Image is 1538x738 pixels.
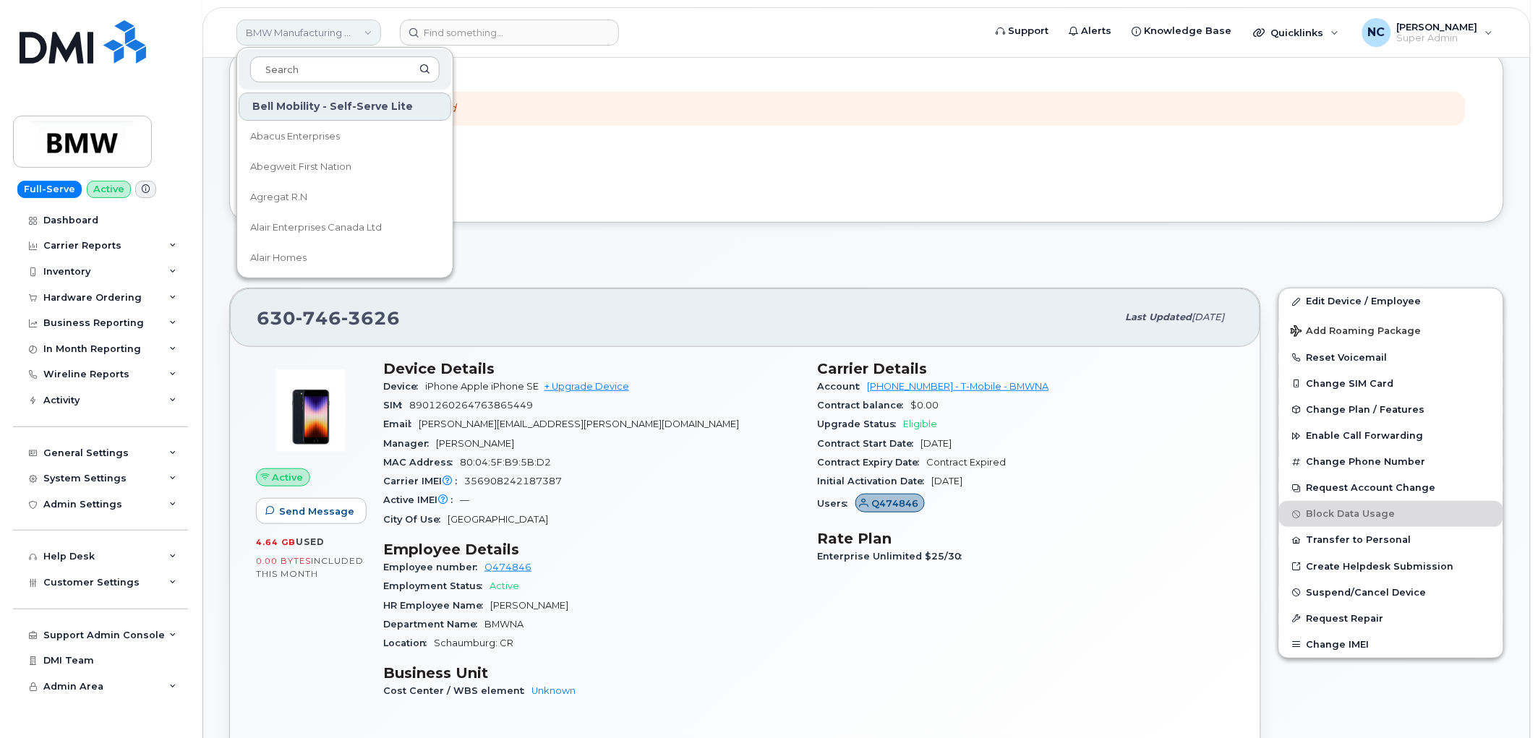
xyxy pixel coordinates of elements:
button: Change Plan / Features [1279,397,1503,423]
span: Quicklinks [1271,27,1324,38]
span: Location [383,638,434,648]
span: included this month [256,555,364,579]
span: used [296,536,325,547]
button: Request Account Change [1279,475,1503,501]
span: Alair Homes [250,251,307,265]
iframe: Messenger Launcher [1475,675,1527,727]
div: Bell Mobility - Self-Serve Lite [239,93,451,121]
span: HR Employee Name [383,600,490,611]
a: BMW Manufacturing Co LLC [236,20,381,46]
div: Nicholas Capella [1352,18,1503,47]
span: Employment Status [383,580,490,591]
span: Last updated [1126,312,1192,322]
h3: Carrier Details [818,360,1235,377]
button: Change IMEI [1279,632,1503,658]
button: Block Data Usage [1279,501,1503,527]
span: Carrier IMEI [383,476,464,486]
span: Employee number [383,562,484,572]
button: Change Phone Number [1279,449,1503,475]
span: Contract Expired [927,457,1007,468]
span: Abegweit First Nation [250,160,351,174]
span: Add Roaming Package [1291,325,1422,339]
span: [PERSON_NAME] [490,600,568,611]
span: Device [383,381,425,392]
span: — [460,494,469,505]
a: [PHONE_NUMBER] - T-Mobile - BMWNA [868,381,1049,392]
span: BMWNA [484,619,524,630]
a: Alair Homes [239,244,451,273]
a: Create Helpdesk Submission [1279,554,1503,580]
a: Support [986,17,1059,46]
a: Abacus Enterprises [239,122,451,151]
span: [PERSON_NAME] [1397,21,1478,33]
span: Suspend/Cancel Device [1307,587,1427,598]
span: 630 [257,307,400,329]
a: Abegweit First Nation [239,153,451,181]
span: Upgrade Status [818,419,904,429]
a: Alerts [1059,17,1122,46]
span: Schaumburg: CR [434,638,513,648]
span: Support [1009,24,1049,38]
span: Eligible [904,419,938,429]
h3: Tags List [256,139,1477,157]
span: [PERSON_NAME] [436,438,514,449]
div: Quicklinks [1244,18,1349,47]
span: Contract Expiry Date [818,457,927,468]
a: Alair Enterprises Canada Ltd [239,213,451,242]
button: Enable Call Forwarding [1279,423,1503,449]
span: Active IMEI [383,494,460,505]
button: Add Roaming Package [1279,315,1503,345]
span: Q474846 [871,497,918,510]
span: 8901260264763865449 [409,400,533,411]
a: + Upgrade Device [544,381,629,392]
h3: Device Details [383,360,800,377]
span: [GEOGRAPHIC_DATA] [448,514,548,525]
button: Reset Voicemail [1279,345,1503,371]
span: Knowledge Base [1145,24,1232,38]
button: Add Note [229,244,312,270]
span: Cost Center / WBS element [383,685,531,696]
span: NC [1368,24,1385,41]
a: Agregat R.N [239,183,451,212]
span: Account [818,381,868,392]
span: Manager [383,438,436,449]
span: [DATE] [921,438,952,449]
span: iPhone Apple iPhone SE [425,381,539,392]
h3: Employee Details [383,541,800,558]
span: Send Message [279,505,354,518]
span: Active [490,580,519,591]
span: Alair Enterprises Canada Ltd [250,220,382,235]
a: Knowledge Base [1122,17,1242,46]
span: 0.00 Bytes [256,556,311,566]
span: Super Admin [1397,33,1478,44]
button: Send Message [256,498,367,524]
span: Contract Start Date [818,438,921,449]
span: $0.00 [911,400,939,411]
span: Enable Call Forwarding [1307,431,1424,442]
span: Contract balance [818,400,911,411]
span: [DATE] [932,476,963,486]
span: Initial Activation Date [818,476,932,486]
a: Q474846 [855,498,926,509]
h3: Business Unit [383,664,800,682]
button: Change SIM Card [1279,371,1503,397]
span: Change Plan / Features [1307,404,1425,415]
span: 3626 [341,307,400,329]
span: Email [383,419,419,429]
span: Users [818,498,855,509]
span: [DATE] [1192,312,1225,322]
span: City Of Use [383,514,448,525]
span: MAC Address [383,457,460,468]
span: 4.64 GB [256,537,296,547]
button: Request Repair [1279,606,1503,632]
span: Department Name [383,619,484,630]
span: Active [273,471,304,484]
img: image20231002-3703462-10zne2t.jpeg [268,367,354,454]
span: 356908242187387 [464,476,562,486]
input: Search [250,56,440,82]
span: Abacus Enterprises [250,129,340,144]
span: Alerts [1082,24,1112,38]
span: [PERSON_NAME][EMAIL_ADDRESS][PERSON_NAME][DOMAIN_NAME] [419,419,739,429]
span: Enterprise Unlimited $25/30 [818,551,970,562]
h3: Rate Plan [818,530,1235,547]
